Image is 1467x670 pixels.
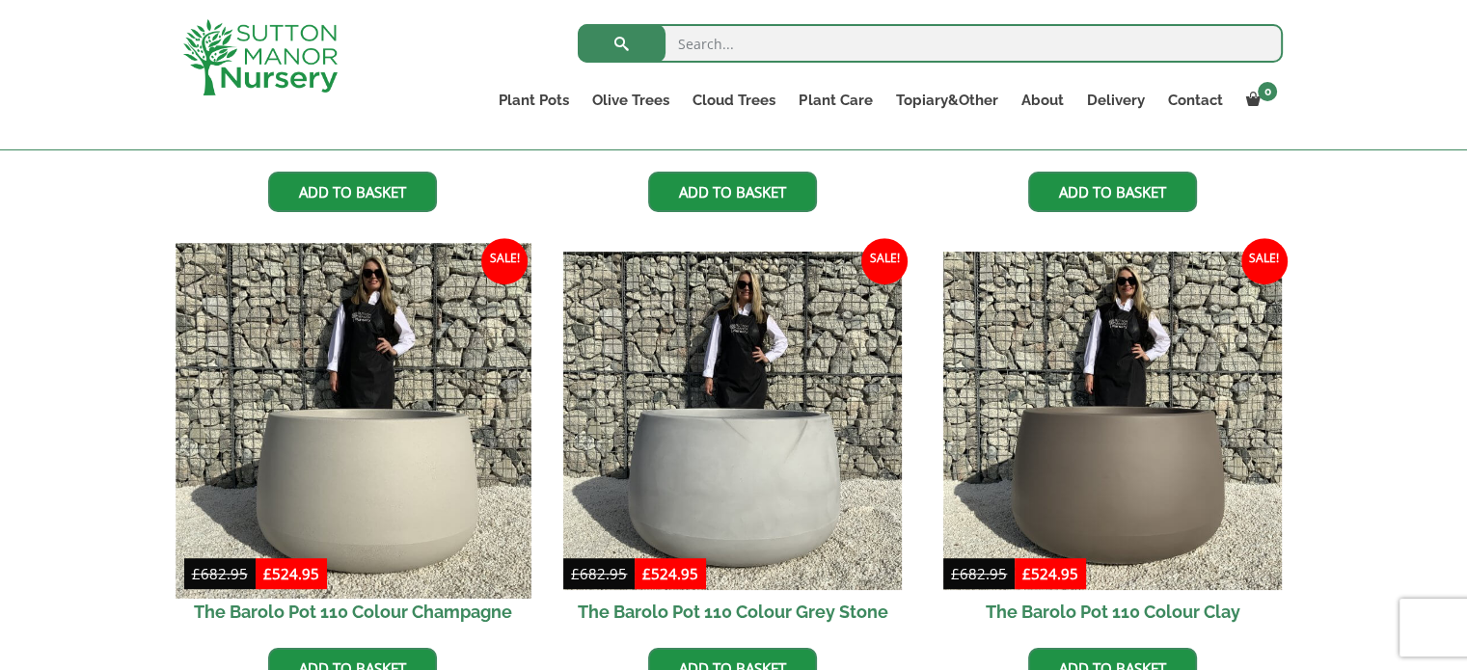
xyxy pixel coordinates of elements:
[481,238,528,284] span: Sale!
[1009,87,1074,114] a: About
[563,252,902,590] img: The Barolo Pot 110 Colour Grey Stone
[571,564,627,583] bdi: 682.95
[1074,87,1155,114] a: Delivery
[176,244,530,599] img: The Barolo Pot 110 Colour Champagne
[951,564,1007,583] bdi: 682.95
[1028,172,1197,212] a: Add to basket: “The Barolo Pot 110 Colour White Granite”
[943,252,1282,633] a: Sale! The Barolo Pot 110 Colour Clay
[943,252,1282,590] img: The Barolo Pot 110 Colour Clay
[1258,82,1277,101] span: 0
[861,238,908,284] span: Sale!
[268,172,437,212] a: Add to basket: “The Barolo Pot 110 Colour Black”
[487,87,581,114] a: Plant Pots
[883,87,1009,114] a: Topiary&Other
[1234,87,1283,114] a: 0
[563,252,902,633] a: Sale! The Barolo Pot 110 Colour Grey Stone
[951,564,960,583] span: £
[192,564,248,583] bdi: 682.95
[943,590,1282,633] h2: The Barolo Pot 110 Colour Clay
[263,564,272,583] span: £
[648,172,817,212] a: Add to basket: “The Barolo Pot 110 Colour Charcoal”
[184,590,523,633] h2: The Barolo Pot 110 Colour Champagne
[1241,238,1288,284] span: Sale!
[578,24,1283,63] input: Search...
[681,87,787,114] a: Cloud Trees
[263,564,319,583] bdi: 524.95
[642,564,698,583] bdi: 524.95
[184,252,523,633] a: Sale! The Barolo Pot 110 Colour Champagne
[1155,87,1234,114] a: Contact
[581,87,681,114] a: Olive Trees
[1022,564,1031,583] span: £
[642,564,651,583] span: £
[563,590,902,633] h2: The Barolo Pot 110 Colour Grey Stone
[192,564,201,583] span: £
[183,19,338,95] img: logo
[571,564,580,583] span: £
[787,87,883,114] a: Plant Care
[1022,564,1078,583] bdi: 524.95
